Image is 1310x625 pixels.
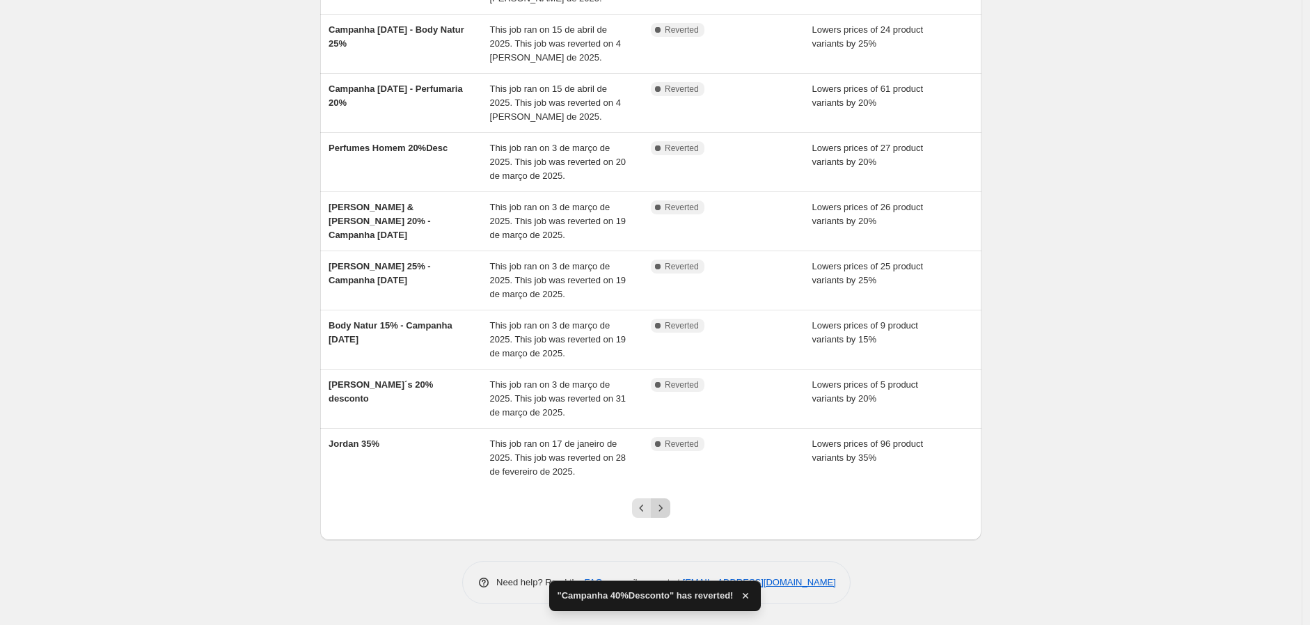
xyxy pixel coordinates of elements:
[812,320,918,345] span: Lowers prices of 9 product variants by 15%
[558,589,734,603] span: "Campanha 40%Desconto" has reverted!
[490,202,626,240] span: This job ran on 3 de março de 2025. This job was reverted on 19 de março de 2025.
[812,379,918,404] span: Lowers prices of 5 product variants by 20%
[665,320,699,331] span: Reverted
[812,84,924,108] span: Lowers prices of 61 product variants by 20%
[490,379,626,418] span: This job ran on 3 de março de 2025. This job was reverted on 31 de março de 2025.
[812,261,924,285] span: Lowers prices of 25 product variants by 25%
[665,202,699,213] span: Reverted
[665,84,699,95] span: Reverted
[490,143,626,181] span: This job ran on 3 de março de 2025. This job was reverted on 20 de março de 2025.
[812,438,924,463] span: Lowers prices of 96 product variants by 35%
[329,379,433,404] span: [PERSON_NAME]´s 20% desconto
[329,261,431,285] span: [PERSON_NAME] 25% - Campanha [DATE]
[665,143,699,154] span: Reverted
[329,202,431,240] span: [PERSON_NAME] & [PERSON_NAME] 20% - Campanha [DATE]
[490,24,621,63] span: This job ran on 15 de abril de 2025. This job was reverted on 4 [PERSON_NAME] de 2025.
[632,498,652,518] button: Previous
[329,320,452,345] span: Body Natur 15% - Campanha [DATE]
[812,202,924,226] span: Lowers prices of 26 product variants by 20%
[812,24,924,49] span: Lowers prices of 24 product variants by 25%
[812,143,924,167] span: Lowers prices of 27 product variants by 20%
[329,143,448,153] span: Perfumes Homem 20%Desc
[490,84,621,122] span: This job ran on 15 de abril de 2025. This job was reverted on 4 [PERSON_NAME] de 2025.
[632,498,670,518] nav: Pagination
[651,498,670,518] button: Next
[665,438,699,450] span: Reverted
[329,84,463,108] span: Campanha [DATE] - Perfumaria 20%
[665,261,699,272] span: Reverted
[585,577,603,587] a: FAQ
[329,438,379,449] span: Jordan 35%
[490,438,626,477] span: This job ran on 17 de janeiro de 2025. This job was reverted on 28 de fevereiro de 2025.
[665,379,699,390] span: Reverted
[329,24,464,49] span: Campanha [DATE] - Body Natur 25%
[490,261,626,299] span: This job ran on 3 de março de 2025. This job was reverted on 19 de março de 2025.
[683,577,836,587] a: [EMAIL_ADDRESS][DOMAIN_NAME]
[496,577,585,587] span: Need help? Read the
[490,320,626,358] span: This job ran on 3 de março de 2025. This job was reverted on 19 de março de 2025.
[603,577,683,587] span: or email support at
[665,24,699,35] span: Reverted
